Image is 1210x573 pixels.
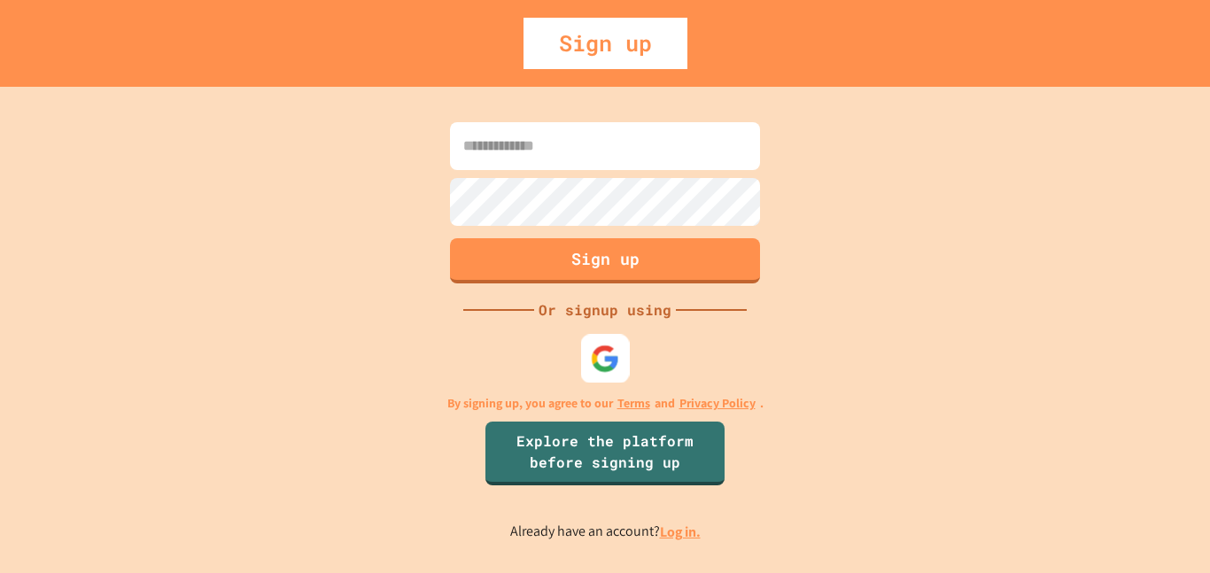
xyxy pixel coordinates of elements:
[510,521,701,543] p: Already have an account?
[617,394,650,413] a: Terms
[660,523,701,541] a: Log in.
[447,394,764,413] p: By signing up, you agree to our and .
[534,299,676,321] div: Or signup using
[679,394,756,413] a: Privacy Policy
[524,18,687,69] div: Sign up
[485,422,725,485] a: Explore the platform before signing up
[450,238,760,283] button: Sign up
[591,344,620,373] img: google-icon.svg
